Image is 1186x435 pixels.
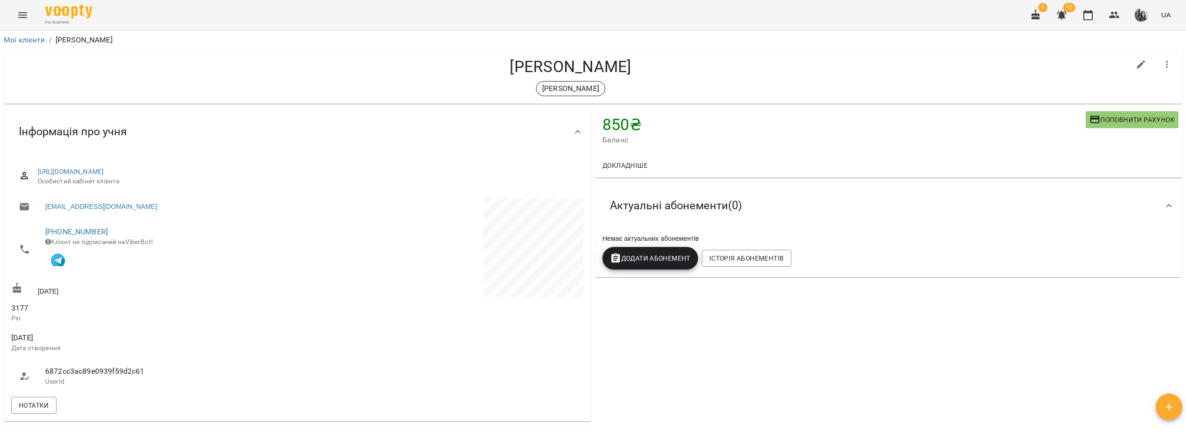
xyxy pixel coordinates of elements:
[45,227,108,236] a: [PHONE_NUMBER]
[45,19,92,25] span: For Business
[45,238,153,246] span: Клієнт не підписаний на ViberBot!
[45,246,71,272] button: Клієнт підписаний на VooptyBot
[11,314,296,323] p: Pin
[602,247,698,270] button: Додати Абонемент
[45,377,288,386] p: UserId
[45,5,92,18] img: Voopty Logo
[1089,114,1175,125] span: Поповнити рахунок
[4,34,1182,46] nav: breadcrumb
[11,4,34,26] button: Menu
[702,250,791,267] button: Історія абонементів
[536,81,605,96] div: [PERSON_NAME]
[11,57,1130,76] h4: [PERSON_NAME]
[11,332,296,344] span: [DATE]
[599,157,651,174] button: Докладніше
[610,198,742,213] span: Актуальні абонементи ( 0 )
[602,134,1086,146] span: Баланс
[56,34,113,46] p: [PERSON_NAME]
[610,253,690,264] span: Додати Абонемент
[542,83,599,94] p: [PERSON_NAME]
[38,177,576,186] span: Особистий кабінет клієнта
[19,124,127,139] span: Інформація про учня
[9,280,298,298] div: [DATE]
[595,181,1182,230] div: Актуальні абонементи(0)
[1063,3,1075,12] span: 12
[4,107,591,156] div: Інформація про учня
[1161,10,1171,20] span: UA
[11,303,296,314] span: 3177
[11,397,57,414] button: Нотатки
[51,254,65,268] img: Telegram
[1038,3,1048,12] span: 1
[1135,8,1148,22] img: 4144a380afaf68178b6f9e7a5f73bbd4.png
[1086,111,1178,128] button: Поповнити рахунок
[19,400,49,411] span: Нотатки
[49,34,52,46] li: /
[38,168,104,175] a: [URL][DOMAIN_NAME]
[45,202,157,211] a: [EMAIL_ADDRESS][DOMAIN_NAME]
[45,366,288,377] span: 6872cc3ac89e0939f59d2c61
[1157,6,1175,24] button: UA
[4,35,45,44] a: Мої клієнти
[11,344,296,353] p: Дата створення
[601,232,1177,245] div: Немає актуальних абонементів
[602,160,648,171] span: Докладніше
[709,253,784,264] span: Історія абонементів
[602,115,1086,134] h4: 850 ₴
